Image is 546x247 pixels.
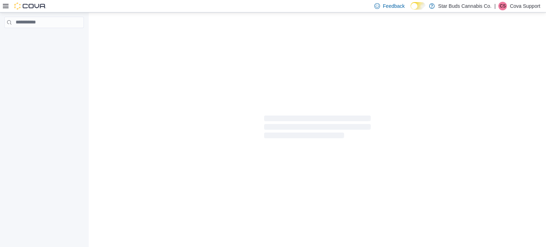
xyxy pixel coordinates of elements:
span: Loading [264,117,371,140]
p: Cova Support [510,2,540,10]
div: Cova Support [498,2,507,10]
p: | [494,2,496,10]
img: Cova [14,2,46,10]
nav: Complex example [4,29,84,47]
input: Dark Mode [411,2,425,10]
span: CS [500,2,506,10]
p: Star Buds Cannabis Co. [438,2,492,10]
span: Feedback [383,2,405,10]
